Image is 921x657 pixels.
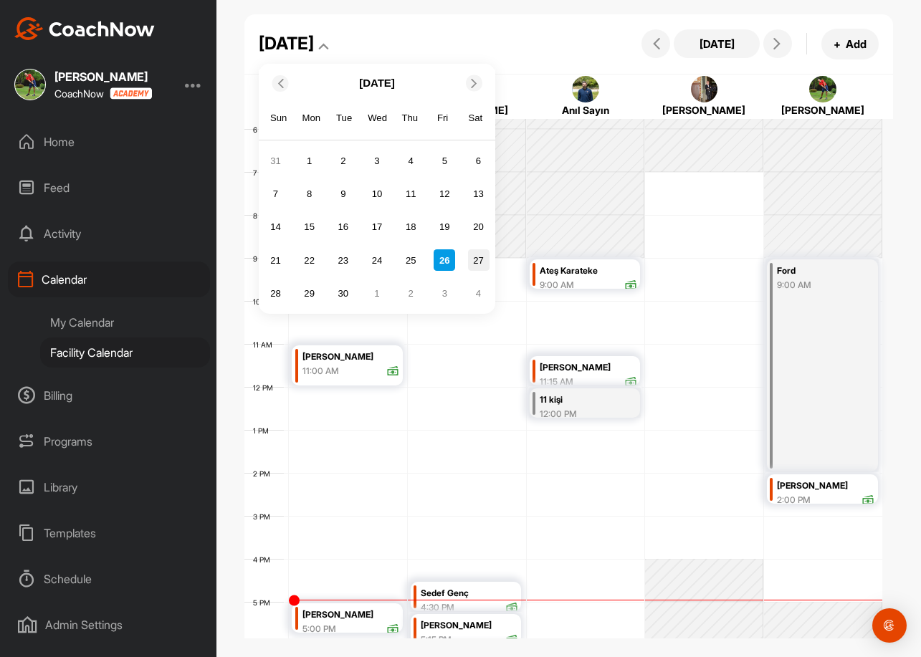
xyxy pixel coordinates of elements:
[8,423,210,459] div: Programs
[8,170,210,206] div: Feed
[14,17,155,40] img: CoachNow
[540,360,637,376] div: [PERSON_NAME]
[302,623,336,636] div: 5:00 PM
[777,494,811,507] div: 2:00 PM
[540,263,637,279] div: Ateş Karateke
[302,607,400,623] div: [PERSON_NAME]
[540,375,573,388] div: 11:15 AM
[244,555,285,564] div: 4 PM
[244,512,285,521] div: 3 PM
[401,109,419,128] div: Thu
[244,383,287,392] div: 12 PM
[244,598,285,607] div: 5 PM
[421,601,454,614] div: 4:30 PM
[368,109,386,128] div: Wed
[538,102,634,118] div: Anıl Sayın
[434,150,455,172] div: Choose Friday, September 5th, 2025
[777,478,874,494] div: [PERSON_NAME]
[400,183,421,205] div: Choose Thursday, September 11th, 2025
[244,125,285,134] div: 6 AM
[421,633,452,646] div: 5:15 PM
[244,297,288,306] div: 10 AM
[421,618,518,634] div: [PERSON_NAME]
[302,109,321,128] div: Mon
[434,109,452,128] div: Fri
[244,340,287,349] div: 11 AM
[264,283,286,304] div: Choose Sunday, September 28th, 2025
[8,216,210,251] div: Activity
[359,75,395,92] p: [DATE]
[434,183,455,205] div: Choose Friday, September 12th, 2025
[400,150,421,172] div: Choose Thursday, September 4th, 2025
[299,249,320,271] div: Choose Monday, September 22nd, 2025
[299,150,320,172] div: Choose Monday, September 1st, 2025
[335,109,353,128] div: Tue
[540,279,574,292] div: 9:00 AM
[777,263,861,279] div: Ford
[264,249,286,271] div: Choose Sunday, September 21st, 2025
[299,216,320,238] div: Choose Monday, September 15th, 2025
[775,102,871,118] div: [PERSON_NAME]
[264,150,286,172] div: Choose Sunday, August 31st, 2025
[8,515,210,551] div: Templates
[400,249,421,271] div: Choose Thursday, September 25th, 2025
[8,561,210,597] div: Schedule
[468,283,490,304] div: Choose Saturday, October 4th, 2025
[366,249,388,271] div: Choose Wednesday, September 24th, 2025
[40,337,210,368] div: Facility Calendar
[302,365,339,378] div: 11:00 AM
[8,124,210,160] div: Home
[40,307,210,337] div: My Calendar
[366,150,388,172] div: Choose Wednesday, September 3rd, 2025
[264,216,286,238] div: Choose Sunday, September 14th, 2025
[656,102,752,118] div: [PERSON_NAME]
[333,249,354,271] div: Choose Tuesday, September 23rd, 2025
[400,283,421,304] div: Choose Thursday, October 2nd, 2025
[263,148,491,306] div: month 2025-09
[468,150,490,172] div: Choose Saturday, September 6th, 2025
[366,216,388,238] div: Choose Wednesday, September 17th, 2025
[54,71,152,82] div: [PERSON_NAME]
[259,31,314,57] div: [DATE]
[244,211,285,220] div: 8 AM
[821,29,879,59] button: +Add
[269,109,288,128] div: Sun
[400,216,421,238] div: Choose Thursday, September 18th, 2025
[540,392,623,408] div: 11 kişi
[434,216,455,238] div: Choose Friday, September 19th, 2025
[54,87,152,100] div: CoachNow
[366,283,388,304] div: Choose Wednesday, October 1st, 2025
[333,183,354,205] div: Choose Tuesday, September 9th, 2025
[434,249,455,271] div: Choose Friday, September 26th, 2025
[809,76,836,103] img: square_0221d115ea49f605d8705f6c24cfd99a.jpg
[467,109,485,128] div: Sat
[333,150,354,172] div: Choose Tuesday, September 2nd, 2025
[572,76,599,103] img: square_9586089d7e11ec01d9bb61086f6e34e5.jpg
[8,469,210,505] div: Library
[834,37,841,52] span: +
[264,183,286,205] div: Choose Sunday, September 7th, 2025
[366,183,388,205] div: Choose Wednesday, September 10th, 2025
[468,249,490,271] div: Choose Saturday, September 27th, 2025
[468,216,490,238] div: Choose Saturday, September 20th, 2025
[244,254,285,263] div: 9 AM
[691,76,718,103] img: square_a5af11bd6a9eaf2830e86d991feef856.jpg
[434,283,455,304] div: Choose Friday, October 3rd, 2025
[244,469,285,478] div: 2 PM
[421,585,518,602] div: Sedef Genç
[8,607,210,643] div: Admin Settings
[299,283,320,304] div: Choose Monday, September 29th, 2025
[468,183,490,205] div: Choose Saturday, September 13th, 2025
[333,283,354,304] div: Choose Tuesday, September 30th, 2025
[244,168,285,177] div: 7 AM
[110,87,152,100] img: CoachNow acadmey
[244,426,283,435] div: 1 PM
[777,279,861,292] div: 9:00 AM
[540,408,623,421] div: 12:00 PM
[8,262,210,297] div: Calendar
[872,608,907,643] div: Open Intercom Messenger
[8,378,210,413] div: Billing
[14,69,46,100] img: square_0221d115ea49f605d8705f6c24cfd99a.jpg
[333,216,354,238] div: Choose Tuesday, September 16th, 2025
[674,29,760,58] button: [DATE]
